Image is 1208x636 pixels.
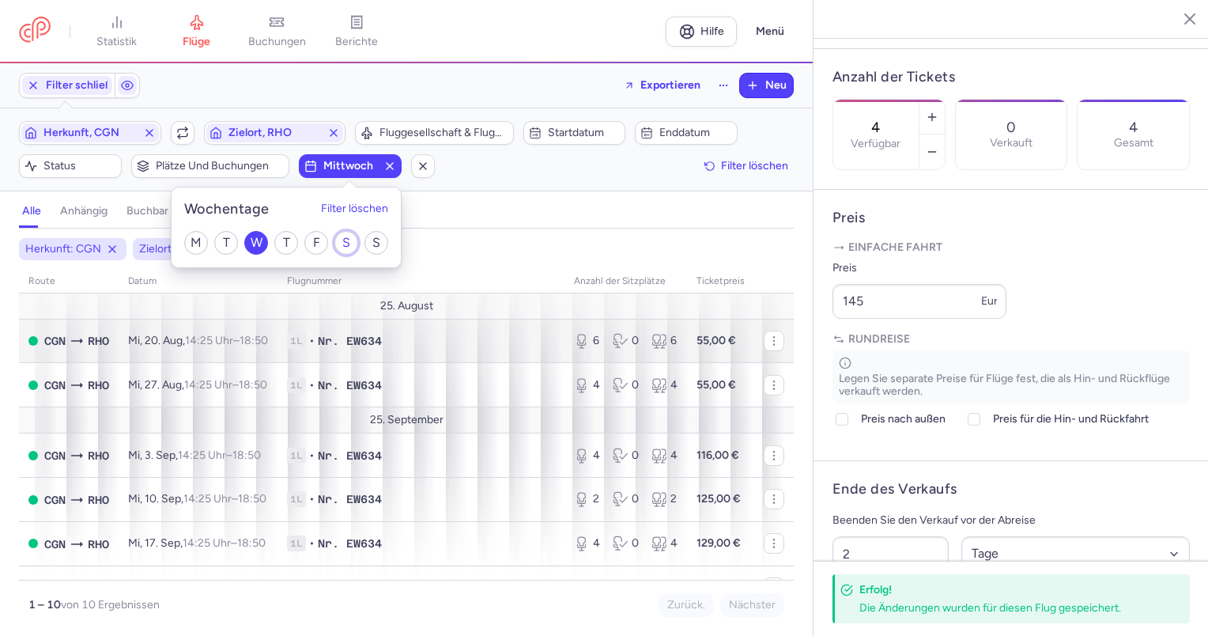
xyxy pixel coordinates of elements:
font: RHO [88,332,109,350]
span: Filter schließen [46,79,124,92]
time: 14:25 Uhr [183,492,232,505]
time: 14:25 Uhr [184,378,232,392]
font: Legen Sie separate Preise für Flüge fest, die als Hin- und Rückflüge verkauft werden. [839,373,1183,398]
a: CitizenPlane Logo mit rotem Hintergrund [19,17,51,46]
span: • [309,580,315,596]
span: 1L [287,580,306,596]
button: Zurück. [659,593,714,617]
span: Nr. EW634 [318,448,382,464]
font: Die Änderungen wurden für diesen Flug gespeichert. [859,601,1121,615]
font: 2 [670,493,677,505]
span: Flüge [183,35,210,49]
font: – [185,334,240,347]
font: Mi, 10. Sep, [128,492,183,505]
font: anhängig [60,204,108,218]
p: Beenden Sie den Verkauf vor der Abreise [832,511,1190,530]
span: 1L [287,491,306,507]
font: Erfolg! [859,583,892,596]
span: • [309,536,315,551]
input: Preis für die Hin- und Rückfahrt [968,413,980,426]
span: 1L [287,448,306,464]
time: 14:25 Uhr [178,449,226,462]
font: Startdatum [548,126,604,139]
font: CGN [44,332,66,350]
font: 4 [670,449,678,462]
font: Exportieren [640,78,700,92]
button: Startdatum [523,121,626,145]
font: 4 [593,449,600,462]
font: 0 [632,379,639,392]
strong: 1 – 10 [28,598,61,611]
font: RHO [88,536,109,553]
button: Filter löschen [699,154,794,178]
button: Plätze und Buchungen [131,154,290,178]
button: Menü [746,17,794,47]
button: Nächster [720,593,784,617]
font: 0 [632,493,639,505]
font: Hilfe [700,25,724,38]
font: CGN [44,447,66,464]
font: Fluggesellschaft & Flugnummer [379,126,537,139]
span: Euro [981,294,1004,308]
span: 1L [287,333,306,349]
span: Nr. EW634 [318,491,382,507]
span: Nr. EW634 [318,377,382,393]
font: – [184,378,239,392]
font: Wochentage [184,200,270,218]
font: Plätze und Buchungen [156,159,269,172]
time: 14:25 Uhr [183,536,231,550]
font: CGN [44,536,66,553]
span: Preis nach außen [861,410,946,429]
font: alle [22,204,41,218]
font: Anzahl der Tickets [832,68,955,85]
font: 18:50 [238,492,266,505]
font: 0 [632,449,639,462]
time: 14:25 Uhr [185,334,233,347]
button: Enddatum [635,121,738,145]
span: Nr. EW634 [318,536,382,551]
font: 4 [593,537,600,550]
strong: 116,00 € [696,449,739,462]
font: 4 [670,537,678,550]
font: Preis [832,209,865,226]
span: Nr. EW634 [318,580,382,596]
button: Fluggesellschaft & Flugnummer [355,121,514,145]
span: 25. September [370,414,444,426]
strong: 55,00 € [696,334,736,347]
font: Herkunft, CGN [43,126,119,139]
p: 4 [1129,119,1138,135]
button: Exportieren [617,73,708,98]
font: Rundreise [848,331,910,347]
strong: 55,00 € [696,378,736,392]
font: Status [43,159,76,172]
span: Buchungen [248,35,306,49]
span: 25. August [380,300,433,312]
button: Filter schließen [20,74,115,97]
a: Statistik [77,14,157,49]
font: 18:50 [240,334,268,347]
font: RHO [88,377,109,394]
span: • [309,491,315,507]
font: RHO [88,579,109,596]
font: Herkunft: CGN [25,242,101,256]
button: Neu [740,74,793,97]
font: – [183,492,238,505]
span: 1L [287,377,306,393]
font: RHO [88,491,109,509]
strong: 129,00 € [696,536,741,550]
font: Flugnummer [287,275,342,286]
font: Zielort: RHO [139,242,202,256]
a: Buchungen [237,14,317,49]
font: Datum [128,275,157,286]
span: • [309,377,315,393]
a: Flüge [157,14,236,49]
button: Filter löschen [321,203,388,216]
font: buchbar [126,204,168,218]
font: Anzahl der Sitzplätze [574,275,666,286]
font: 4 [593,379,600,392]
font: Mi, 27. Aug, [128,378,184,392]
span: • [309,448,315,464]
font: Einfache Fahrt [848,240,942,256]
font: 0 [632,537,639,550]
font: 18:50 [237,536,266,550]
